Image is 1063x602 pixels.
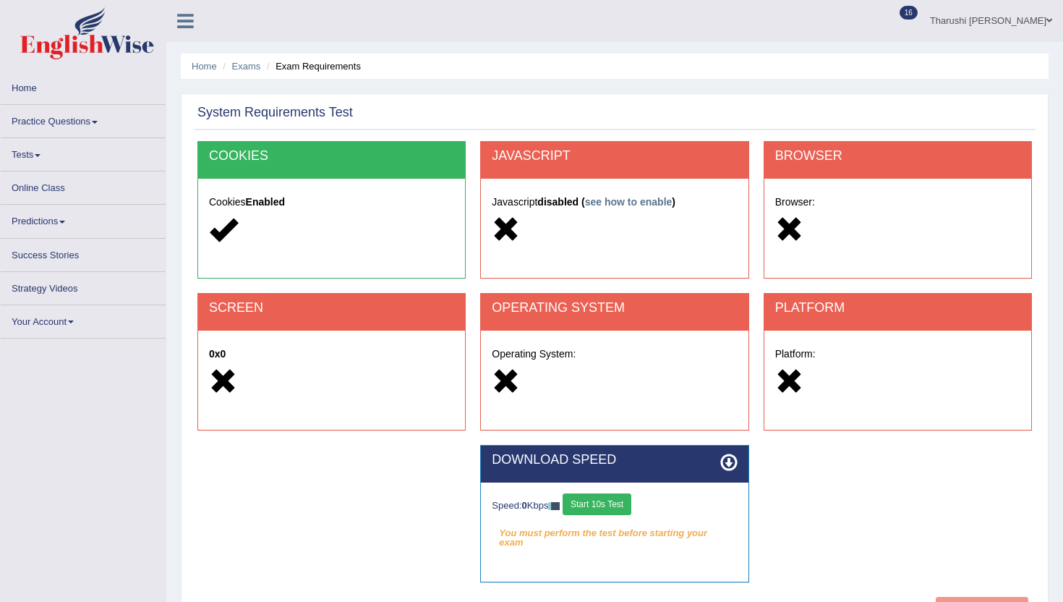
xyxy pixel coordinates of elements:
button: Start 10s Test [563,493,631,515]
h2: PLATFORM [775,301,1020,315]
h2: COOKIES [209,149,454,164]
a: Exams [232,61,261,72]
span: 16 [900,6,918,20]
h5: Operating System: [492,349,737,360]
strong: Enabled [246,196,285,208]
h5: Javascript [492,197,737,208]
h5: Platform: [775,349,1020,360]
h2: OPERATING SYSTEM [492,301,737,315]
h5: Cookies [209,197,454,208]
li: Exam Requirements [263,59,361,73]
strong: 0x0 [209,348,226,360]
a: Tests [1,138,166,166]
div: Speed: Kbps [492,493,737,519]
a: Predictions [1,205,166,233]
img: ajax-loader-fb-connection.gif [548,502,560,510]
a: Online Class [1,171,166,200]
a: Practice Questions [1,105,166,133]
h2: System Requirements Test [197,106,353,120]
h2: BROWSER [775,149,1020,164]
a: see how to enable [585,196,673,208]
h2: DOWNLOAD SPEED [492,453,737,467]
h2: JAVASCRIPT [492,149,737,164]
h5: Browser: [775,197,1020,208]
h2: SCREEN [209,301,454,315]
em: You must perform the test before starting your exam [492,522,737,544]
a: Home [1,72,166,100]
strong: disabled ( ) [537,196,675,208]
a: Home [192,61,217,72]
a: Strategy Videos [1,272,166,300]
a: Success Stories [1,239,166,267]
strong: 0 [522,500,527,511]
a: Your Account [1,305,166,334]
